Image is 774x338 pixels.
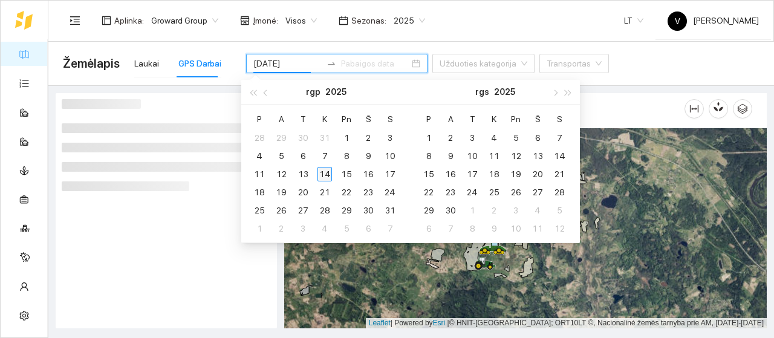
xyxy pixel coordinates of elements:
[369,319,391,327] a: Leaflet
[509,131,523,145] div: 5
[509,221,523,236] div: 10
[379,147,401,165] td: 2025-08-10
[361,185,376,200] div: 23
[552,149,567,163] div: 14
[465,131,480,145] div: 3
[443,221,458,236] div: 7
[509,203,523,218] div: 3
[530,167,545,181] div: 20
[483,183,505,201] td: 2025-09-25
[253,57,322,70] input: Pradžios data
[530,131,545,145] div: 6
[394,11,425,30] span: 2025
[552,131,567,145] div: 7
[509,185,523,200] div: 26
[314,201,336,219] td: 2025-08-28
[383,203,397,218] div: 31
[418,129,440,147] td: 2025-09-01
[252,149,267,163] div: 4
[292,219,314,238] td: 2025-09-03
[421,131,436,145] div: 1
[379,165,401,183] td: 2025-08-17
[487,167,501,181] div: 18
[314,219,336,238] td: 2025-09-04
[675,11,680,31] span: V
[418,109,440,129] th: P
[465,167,480,181] div: 17
[361,167,376,181] div: 16
[341,57,409,70] input: Pabaigos data
[483,147,505,165] td: 2025-09-11
[314,129,336,147] td: 2025-07-31
[383,185,397,200] div: 24
[296,149,310,163] div: 6
[361,149,376,163] div: 9
[351,14,386,27] span: Sezonas :
[314,109,336,129] th: K
[339,185,354,200] div: 22
[443,203,458,218] div: 30
[421,221,436,236] div: 6
[505,129,527,147] td: 2025-09-05
[63,8,87,33] button: menu-unfold
[252,131,267,145] div: 28
[440,183,461,201] td: 2025-09-23
[548,129,570,147] td: 2025-09-07
[379,109,401,129] th: S
[379,219,401,238] td: 2025-09-07
[461,219,483,238] td: 2025-10-08
[461,109,483,129] th: T
[274,221,288,236] div: 2
[418,165,440,183] td: 2025-09-15
[249,165,270,183] td: 2025-08-11
[685,99,704,119] button: column-width
[552,167,567,181] div: 21
[487,203,501,218] div: 2
[530,149,545,163] div: 13
[306,80,320,104] button: rgp
[270,147,292,165] td: 2025-08-05
[465,185,480,200] div: 24
[339,221,354,236] div: 5
[292,109,314,129] th: T
[296,221,310,236] div: 3
[483,109,505,129] th: K
[252,185,267,200] div: 18
[530,185,545,200] div: 27
[443,131,458,145] div: 2
[314,147,336,165] td: 2025-08-07
[314,165,336,183] td: 2025-08-14
[487,185,501,200] div: 25
[336,165,357,183] td: 2025-08-15
[336,147,357,165] td: 2025-08-08
[357,201,379,219] td: 2025-08-30
[249,183,270,201] td: 2025-08-18
[443,167,458,181] div: 16
[270,129,292,147] td: 2025-07-29
[249,109,270,129] th: P
[325,80,346,104] button: 2025
[527,165,548,183] td: 2025-09-20
[336,219,357,238] td: 2025-09-05
[483,201,505,219] td: 2025-10-02
[447,319,449,327] span: |
[505,165,527,183] td: 2025-09-19
[475,80,489,104] button: rgs
[327,59,336,68] span: to
[274,203,288,218] div: 26
[296,185,310,200] div: 20
[421,185,436,200] div: 22
[552,185,567,200] div: 28
[527,109,548,129] th: Š
[317,149,332,163] div: 7
[527,147,548,165] td: 2025-09-13
[379,129,401,147] td: 2025-08-03
[461,129,483,147] td: 2025-09-03
[63,54,120,73] span: Žemėlapis
[440,129,461,147] td: 2025-09-02
[421,203,436,218] div: 29
[70,15,80,26] span: menu-unfold
[178,57,221,70] div: GPS Darbai
[274,167,288,181] div: 12
[336,129,357,147] td: 2025-08-01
